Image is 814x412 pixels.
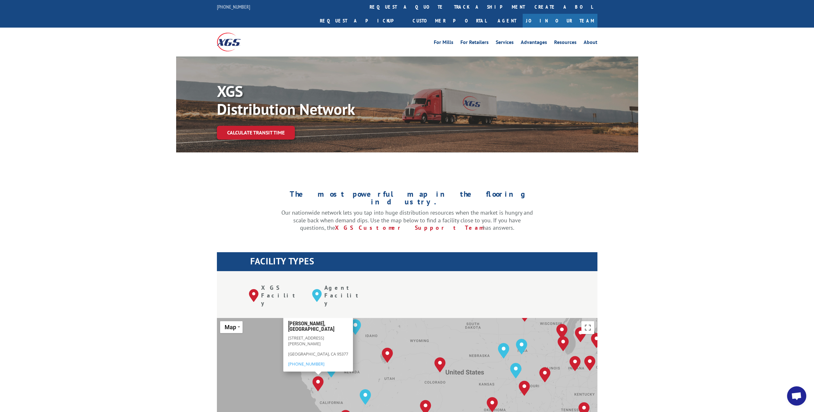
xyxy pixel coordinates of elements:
span: Map [225,324,236,330]
p: Agent Facility [324,284,366,307]
h1: The most powerful map in the flooring industry. [281,190,533,209]
div: Omaha, NE [498,343,509,358]
div: Grand Rapids, MI [575,327,586,342]
div: Boise, ID [350,319,361,335]
div: Springfield, MO [519,381,530,396]
div: Dayton, OH [584,356,596,371]
a: For Mills [434,40,453,47]
div: Denver, CO [434,357,446,373]
p: [GEOGRAPHIC_DATA], CA 95377 [288,351,348,361]
p: XGS Distribution Network [217,82,409,118]
div: Tracy, CA [313,376,324,391]
p: [STREET_ADDRESS][PERSON_NAME] [288,335,348,351]
div: Minneapolis, MN [519,306,530,322]
a: Agent [491,14,523,28]
a: Services [496,40,514,47]
h1: FACILITY TYPES [250,257,597,269]
div: Chicago, IL [558,336,569,351]
div: Salt Lake City, UT [382,348,393,363]
div: Kansas City, MO [510,363,521,378]
button: Toggle fullscreen view [581,321,594,334]
a: About [584,40,597,47]
a: [PHONE_NUMBER] [288,361,324,366]
a: XGS Customer Support Team [335,224,483,231]
span: Close [346,319,350,323]
div: Detroit, MI [591,333,602,348]
div: Indianapolis, IN [570,356,581,371]
a: Calculate transit time [217,126,295,140]
div: Des Moines, IA [516,339,527,354]
a: Customer Portal [408,14,491,28]
a: [PHONE_NUMBER] [217,4,250,10]
a: Request a pickup [315,14,408,28]
a: Advantages [521,40,547,47]
div: Milwaukee, WI [556,324,568,339]
p: XGS Facility [261,284,303,307]
a: For Retailers [460,40,489,47]
a: Join Our Team [523,14,597,28]
p: Our nationwide network lets you tap into huge distribution resources when the market is hungry an... [281,209,533,232]
div: St. Louis, MO [539,367,551,382]
button: Change map style [220,321,243,333]
div: Open chat [787,386,806,406]
h3: [PERSON_NAME], [GEOGRAPHIC_DATA] [288,321,348,335]
div: Las Vegas, NV [360,389,371,405]
a: Resources [554,40,577,47]
div: Reno, NV [326,362,337,377]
